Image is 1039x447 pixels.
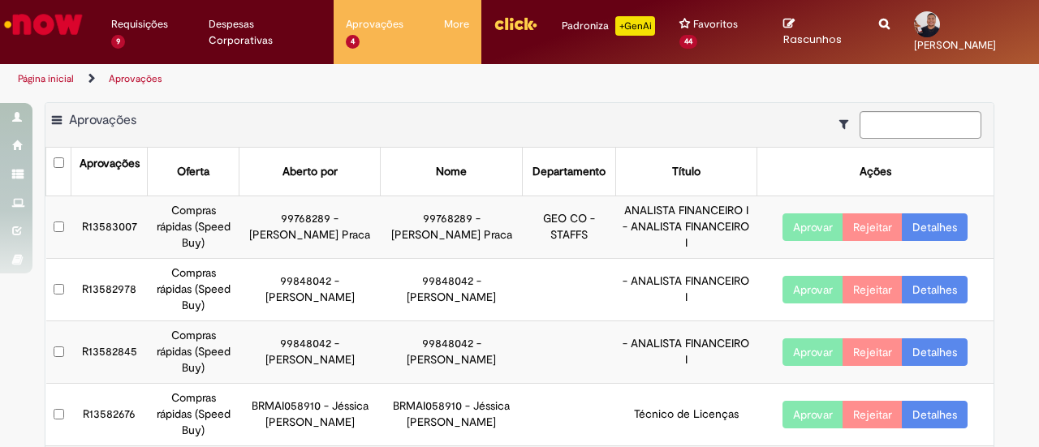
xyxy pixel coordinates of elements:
span: Favoritos [693,16,738,32]
div: Padroniza [562,16,655,36]
span: More [444,16,469,32]
a: Detalhes [902,401,968,428]
a: Detalhes [902,276,968,303]
p: +GenAi [615,16,655,36]
div: Ações [860,164,891,180]
span: Aprovações [69,112,136,128]
a: Detalhes [902,338,968,366]
td: 99768289 - [PERSON_NAME] Praca [381,196,523,259]
td: Técnico de Licenças [615,384,757,445]
td: Compras rápidas (Speed Buy) [148,321,239,384]
a: Aprovações [109,72,162,85]
a: Detalhes [902,213,968,241]
div: Oferta [177,164,209,180]
button: Aprovar [782,401,843,428]
th: Aprovações [71,148,148,196]
button: Rejeitar [843,276,903,303]
img: ServiceNow [2,8,85,41]
td: 99848042 - [PERSON_NAME] [239,259,381,321]
div: Nome [436,164,467,180]
td: BRMAI058910 - Jéssica [PERSON_NAME] [381,384,523,445]
span: Despesas Corporativas [209,16,321,49]
td: - ANALISTA FINANCEIRO I [615,321,757,384]
td: Compras rápidas (Speed Buy) [148,196,239,259]
span: [PERSON_NAME] [914,38,996,52]
i: Mostrar filtros para: Suas Solicitações [839,118,856,130]
button: Aprovar [782,276,843,303]
td: BRMAI058910 - Jéssica [PERSON_NAME] [239,384,381,445]
button: Rejeitar [843,401,903,428]
td: R13582845 [71,321,148,384]
button: Aprovar [782,338,843,366]
div: Aberto por [282,164,338,180]
td: Compras rápidas (Speed Buy) [148,259,239,321]
div: Departamento [532,164,606,180]
span: 9 [111,35,125,49]
td: GEO CO - STAFFS [522,196,615,259]
td: 99848042 - [PERSON_NAME] [381,259,523,321]
td: 99768289 - [PERSON_NAME] Praca [239,196,381,259]
img: click_logo_yellow_360x200.png [494,11,537,36]
td: R13582978 [71,259,148,321]
button: Rejeitar [843,213,903,241]
td: R13583007 [71,196,148,259]
div: Título [672,164,701,180]
span: 4 [346,35,360,49]
td: R13582676 [71,384,148,445]
td: Compras rápidas (Speed Buy) [148,384,239,445]
span: Aprovações [346,16,403,32]
span: Rascunhos [783,32,842,47]
a: Página inicial [18,72,74,85]
a: Rascunhos [783,17,856,47]
ul: Trilhas de página [12,64,680,94]
td: ANALISTA FINANCEIRO I - ANALISTA FINANCEIRO I [615,196,757,259]
button: Aprovar [782,213,843,241]
button: Rejeitar [843,338,903,366]
span: Requisições [111,16,168,32]
td: 99848042 - [PERSON_NAME] [381,321,523,384]
div: Aprovações [80,156,140,172]
td: 99848042 - [PERSON_NAME] [239,321,381,384]
span: 44 [679,35,697,49]
td: - ANALISTA FINANCEIRO I [615,259,757,321]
